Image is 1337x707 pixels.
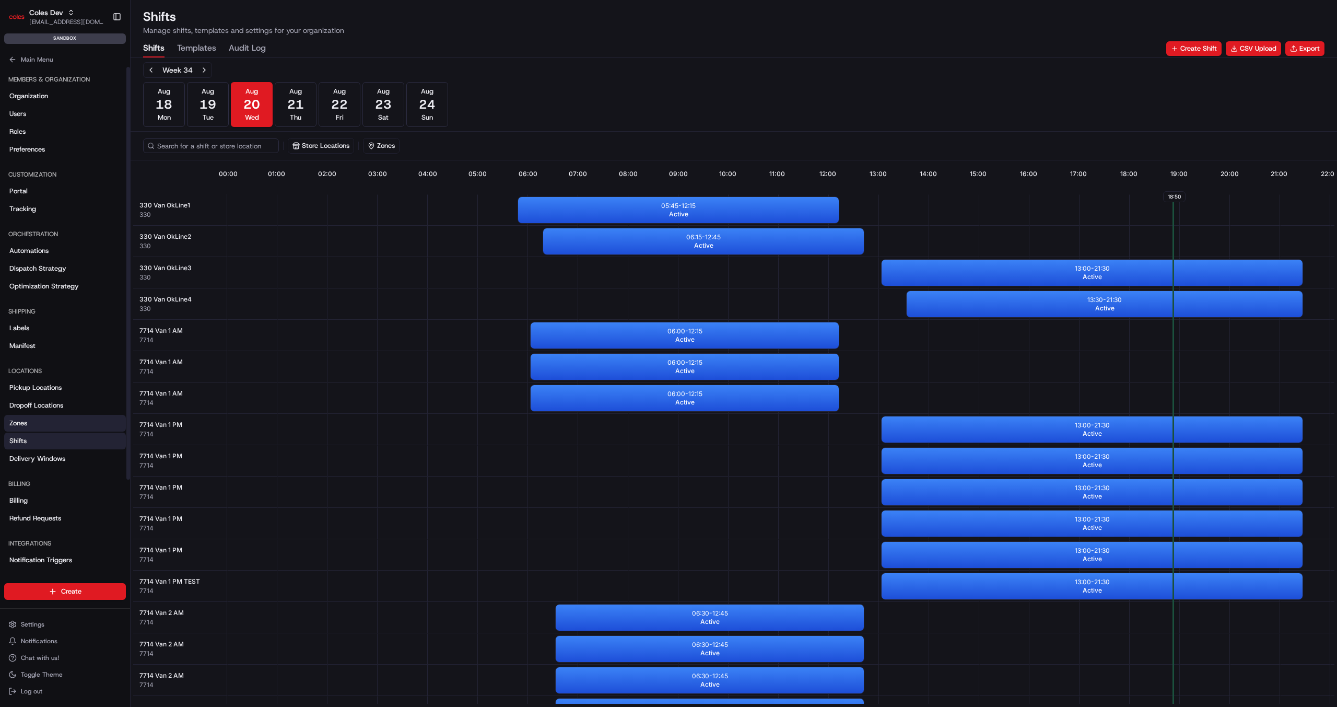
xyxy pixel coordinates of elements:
[419,96,436,113] span: 24
[139,367,154,376] button: 7714
[1020,170,1037,178] span: 16:00
[4,242,126,259] a: Automations
[178,103,190,115] button: Start new chat
[319,82,360,127] button: Aug22Fri
[187,82,229,127] button: Aug19Tue
[4,379,126,396] a: Pickup Locations
[363,138,400,154] button: Zones
[1075,453,1110,461] p: 13:00 - 21:30
[700,649,720,657] span: Active
[4,226,126,242] div: Orchestration
[36,110,132,119] div: We're available if you need us!
[139,515,182,523] span: 7714 Van 1 PM
[363,138,399,153] button: Zones
[139,681,154,689] span: 7714
[158,113,171,122] span: Mon
[4,123,126,140] a: Roles
[4,52,126,67] button: Main Menu
[331,96,348,113] span: 22
[268,170,285,178] span: 01:00
[139,233,191,241] span: 330 Van OkLine2
[1166,41,1222,56] button: Create Shift
[1070,170,1087,178] span: 17:00
[4,510,126,527] a: Refund Requests
[289,87,302,96] span: Aug
[4,476,126,492] div: Billing
[569,170,587,178] span: 07:00
[27,67,172,78] input: Clear
[21,687,42,696] span: Log out
[143,8,344,25] h1: Shifts
[661,202,696,210] p: 05:45 - 12:15
[139,242,151,250] button: 330
[1120,170,1137,178] span: 18:00
[139,609,184,617] span: 7714 Van 2 AM
[1075,578,1110,586] p: 13:00 - 21:30
[4,201,126,217] a: Tracking
[4,433,126,449] a: Shifts
[139,336,154,344] button: 7714
[9,436,27,446] span: Shifts
[692,641,728,649] p: 06:30 - 12:45
[139,389,183,398] span: 7714 Van 1 AM
[139,546,182,554] span: 7714 Van 1 PM
[9,454,65,463] span: Delivery Windows
[4,552,126,569] a: Notification Triggers
[139,305,151,313] span: 330
[144,63,158,77] button: Previous week
[1083,586,1102,595] span: Active
[4,684,126,699] button: Log out
[4,634,126,648] button: Notifications
[139,273,151,282] span: 330
[378,113,389,122] span: Sat
[4,363,126,379] div: Locations
[4,397,126,414] a: Dropoff Locations
[1285,41,1324,56] button: Export
[4,492,126,509] a: Billing
[1226,41,1281,56] button: CSV Upload
[21,620,44,629] span: Settings
[104,177,126,185] span: Pylon
[29,7,63,18] button: Coles Dev
[421,113,433,122] span: Sun
[139,493,154,501] button: 7714
[8,8,25,25] img: Coles Dev
[139,358,183,366] span: 7714 Van 1 AM
[9,246,49,256] span: Automations
[667,390,702,398] p: 06:00 - 12:15
[4,106,126,122] a: Users
[245,113,259,122] span: Wed
[162,65,193,75] div: Week 34
[700,618,720,626] span: Active
[139,452,182,460] span: 7714 Van 1 PM
[9,187,28,196] span: Portal
[139,671,184,680] span: 7714 Van 2 AM
[1083,430,1102,438] span: Active
[203,113,214,122] span: Tue
[290,113,301,122] span: Thu
[1075,515,1110,524] p: 13:00 - 21:30
[4,166,126,183] div: Customization
[675,398,695,407] span: Active
[4,651,126,665] button: Chat with us!
[10,10,31,31] img: Nash
[1163,191,1186,202] span: 18:50
[139,524,154,532] button: 7714
[10,153,19,161] div: 📗
[275,82,316,127] button: Aug21Thu
[287,96,304,113] span: 21
[9,109,26,119] span: Users
[669,210,688,218] span: Active
[202,87,214,96] span: Aug
[9,145,45,154] span: Preferences
[1083,461,1102,469] span: Active
[4,260,126,277] a: Dispatch Strategy
[318,170,336,178] span: 02:00
[4,278,126,295] a: Optimization Strategy
[9,514,61,523] span: Refund Requests
[139,461,154,470] button: 7714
